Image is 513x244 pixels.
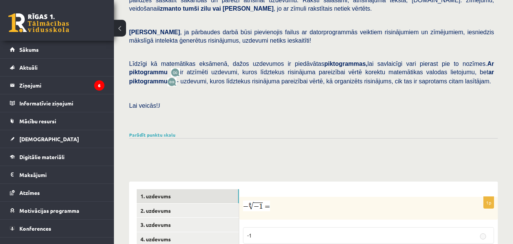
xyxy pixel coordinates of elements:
[19,136,79,142] span: [DEMOGRAPHIC_DATA]
[19,166,104,183] legend: Maksājumi
[129,29,494,44] span: , ja pārbaudes darbā būsi pievienojis failus ar datorprogrammās veiktiem risinājumiem un zīmējumi...
[10,59,104,76] a: Aktuāli
[243,201,270,211] img: fGfkD52zrINkrnA+Q6t7BGqPpv5pFggqo7HpS7JXLWaatRVXk5nV86Tgh3gNMIEqN5Yg1dFFouqrgesre9XexEVOYHY5Ja2kR...
[129,102,158,109] span: Lai veicās!
[137,218,239,232] a: 3. uzdevums
[129,69,494,85] span: ir atzīmēti uzdevumi, kuros līdztekus risinājuma pareizībai vērtē korektu matemātikas valodas lie...
[19,94,104,112] legend: Informatīvie ziņojumi
[19,153,65,160] span: Digitālie materiāli
[137,204,239,218] a: 2. uzdevums
[19,207,79,214] span: Motivācijas programma
[10,77,104,94] a: Ziņojumi6
[8,13,69,32] a: Rīgas 1. Tālmācības vidusskola
[10,94,104,112] a: Informatīvie ziņojumi
[10,130,104,148] a: [DEMOGRAPHIC_DATA]
[19,77,104,94] legend: Ziņojumi
[10,220,104,237] a: Konferences
[19,64,38,71] span: Aktuāli
[158,102,160,109] span: J
[10,202,104,219] a: Motivācijas programma
[167,78,177,86] img: wKvN42sLe3LLwAAAABJRU5ErkJggg==
[171,68,180,77] img: JfuEzvunn4EvwAAAAASUVORK5CYII=
[480,233,486,239] input: -1
[10,41,104,58] a: Sākums
[94,80,104,91] i: 6
[129,29,180,35] span: [PERSON_NAME]
[129,132,175,138] a: Parādīt punktu skalu
[19,189,40,196] span: Atzīmes
[183,5,273,12] b: tumši zilu vai [PERSON_NAME]
[19,118,56,124] span: Mācību resursi
[129,61,494,75] span: Līdzīgi kā matemātikas eksāmenā, dažos uzdevumos ir piedāvātas lai savlaicīgi vari pierast pie to...
[324,61,368,67] b: piktogrammas,
[10,166,104,183] a: Maksājumi
[483,196,494,209] p: 1p
[19,46,39,53] span: Sākums
[19,225,51,232] span: Konferences
[247,232,252,239] span: -1
[10,184,104,201] a: Atzīmes
[10,112,104,130] a: Mācību resursi
[10,148,104,166] a: Digitālie materiāli
[158,5,181,12] b: izmanto
[137,189,239,203] a: 1. uzdevums
[177,78,491,85] span: - uzdevumi, kuros līdztekus risinājuma pareizībai vērtē, kā organizēts risinājums, cik tas ir sap...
